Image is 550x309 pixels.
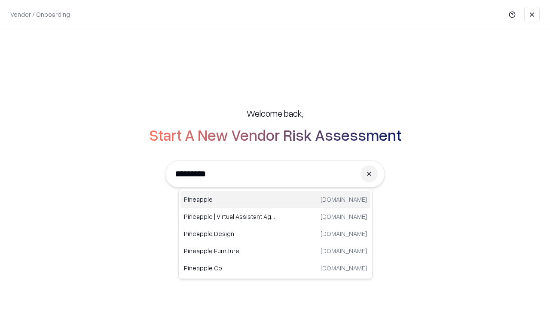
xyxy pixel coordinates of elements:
p: [DOMAIN_NAME] [321,212,367,221]
h2: Start A New Vendor Risk Assessment [149,126,401,143]
h5: Welcome back, [247,107,303,119]
p: Pineapple Furniture [184,246,275,255]
p: [DOMAIN_NAME] [321,195,367,204]
p: Pineapple Design [184,229,275,238]
p: [DOMAIN_NAME] [321,246,367,255]
p: [DOMAIN_NAME] [321,229,367,238]
p: Pineapple [184,195,275,204]
p: Pineapple Co [184,264,275,273]
div: Suggestions [178,189,373,279]
p: Vendor / Onboarding [10,10,70,19]
p: Pineapple | Virtual Assistant Agency [184,212,275,221]
p: [DOMAIN_NAME] [321,264,367,273]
